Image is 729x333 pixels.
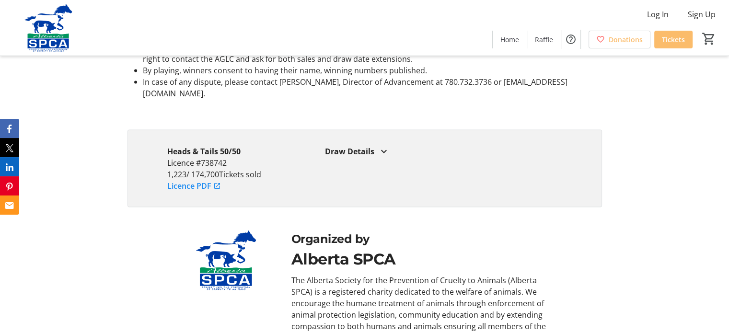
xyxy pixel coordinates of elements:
[662,34,685,45] span: Tickets
[609,34,643,45] span: Donations
[493,31,527,48] a: Home
[291,230,557,247] div: Organized by
[143,64,602,76] li: By playing, winners consent to having their name, winning numbers published.
[527,31,561,48] a: Raffle
[535,34,553,45] span: Raffle
[639,7,676,22] button: Log In
[291,247,557,270] div: Alberta SPCA
[561,30,580,49] button: Help
[325,145,562,157] div: Draw Details
[500,34,519,45] span: Home
[6,4,91,52] img: Alberta SPCA's Logo
[167,180,221,191] a: Licence PDF
[173,230,280,290] img: Alberta SPCA logo
[143,76,602,99] li: In case of any dispute, please contact [PERSON_NAME], Director of Advancement at 780.732.3736 or ...
[167,146,241,156] strong: Heads & Tails 50/50
[680,7,723,22] button: Sign Up
[589,31,650,48] a: Donations
[647,9,669,20] span: Log In
[688,9,716,20] span: Sign Up
[700,30,717,47] button: Cart
[167,168,286,180] p: 1,223 / 174,700 Tickets sold
[654,31,693,48] a: Tickets
[167,157,286,168] p: Licence #738742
